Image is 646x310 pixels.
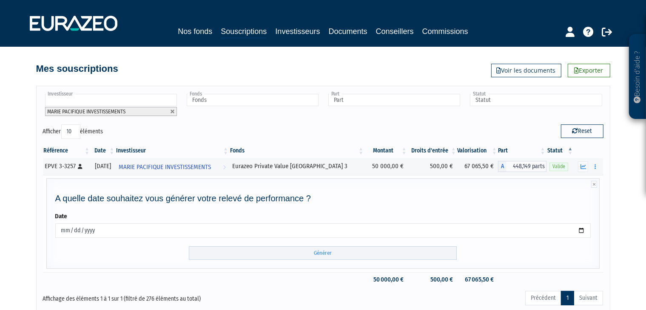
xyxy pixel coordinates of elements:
[457,144,498,158] th: Valorisation: activer pour trier la colonne par ordre croissant
[408,158,457,175] td: 500,00 €
[94,162,112,171] div: [DATE]
[189,246,457,260] input: Générer
[78,164,83,169] i: [Français] Personne physique
[275,25,320,37] a: Investisseurs
[408,144,457,158] th: Droits d'entrée: activer pour trier la colonne par ordre croissant
[457,158,498,175] td: 67 065,50 €
[178,25,212,37] a: Nos fonds
[45,162,88,171] div: EPVE 3-3257
[221,25,267,39] a: Souscriptions
[43,290,269,304] div: Affichage des éléments 1 à 1 sur 1 (filtré de 276 éléments au total)
[561,291,574,305] a: 1
[223,159,226,175] i: Voir l'investisseur
[91,144,115,158] th: Date: activer pour trier la colonne par ordre croissant
[633,39,643,115] p: Besoin d'aide ?
[43,124,103,139] label: Afficher éléments
[364,144,408,158] th: Montant: activer pour trier la colonne par ordre croissant
[115,144,229,158] th: Investisseur: activer pour trier la colonne par ordre croissant
[546,144,574,158] th: Statut : activer pour trier la colonne par ordre d&eacute;croissant
[55,212,68,221] label: Date
[232,162,361,171] div: Eurazeo Private Value [GEOGRAPHIC_DATA] 3
[568,64,610,77] a: Exporter
[364,158,408,175] td: 50 000,00 €
[229,144,364,158] th: Fonds: activer pour trier la colonne par ordre croissant
[498,161,546,172] div: A - Eurazeo Private Value Europe 3
[498,161,507,172] span: A
[329,25,367,37] a: Documents
[457,272,498,287] td: 67 065,50 €
[30,16,117,31] img: 1732889491-logotype_eurazeo_blanc_rvb.png
[119,159,211,175] span: MARIE PACIFIQUE INVESTISSEMENTS
[549,163,568,171] span: Valide
[498,144,546,158] th: Part: activer pour trier la colonne par ordre croissant
[422,25,468,37] a: Commissions
[61,124,80,139] select: Afficheréléments
[561,124,603,138] button: Reset
[43,144,91,158] th: Référence : activer pour trier la colonne par ordre croissant
[55,194,591,203] h4: A quelle date souhaitez vous générer votre relevé de performance ?
[507,161,546,172] span: 448,149 parts
[36,64,118,74] h4: Mes souscriptions
[48,108,126,115] span: MARIE PACIFIQUE INVESTISSEMENTS
[408,272,457,287] td: 500,00 €
[491,64,561,77] a: Voir les documents
[115,158,229,175] a: MARIE PACIFIQUE INVESTISSEMENTS
[376,25,414,37] a: Conseillers
[364,272,408,287] td: 50 000,00 €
